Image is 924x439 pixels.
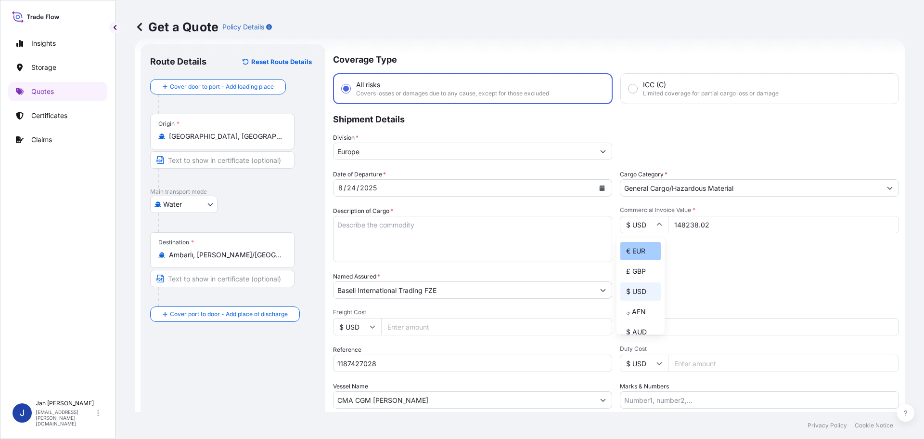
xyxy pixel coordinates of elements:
textarea: POLYETHYLENE 2970 BAGS LOADED ONTO 54 PALLETS LOADED INTO 3 40' HIGH CUBE CONTAINER LUPOLEN 2426H... [333,216,612,262]
button: Show suggestions [594,143,612,160]
input: Destination [169,250,282,260]
div: £ GBP [620,262,661,280]
div: month, [337,182,344,194]
input: Full name [334,281,594,299]
div: $ AUD [620,323,661,341]
button: Cover door to port - Add loading place [150,79,286,94]
span: All risks [356,80,380,90]
button: Show suggestions [881,179,898,197]
div: $ USD [620,282,661,301]
div: Destination [158,239,194,246]
a: Quotes [8,82,107,101]
label: Marks & Numbers [620,382,669,391]
span: Limited coverage for partial cargo loss or damage [643,90,779,97]
button: Calendar [594,180,610,196]
label: Description of Cargo [333,206,393,216]
span: Date of Departure [333,170,386,179]
label: Cargo Category [620,170,667,179]
input: Type amount [668,216,899,233]
p: Storage [31,63,56,72]
input: Origin [169,132,282,141]
label: Named Assured [333,272,380,281]
p: Certificates [31,111,67,120]
label: Reference [333,345,361,355]
p: Shipment Details [333,104,899,133]
p: Get a Quote [135,19,218,35]
button: Select transport [150,196,218,213]
span: Freight Cost [333,308,612,316]
input: Enter amount [381,318,612,335]
div: / [344,182,346,194]
a: Privacy Policy [808,422,847,429]
p: Route Details [150,56,206,67]
label: Division [333,133,359,143]
div: € EUR [620,242,661,260]
p: Insights [31,39,56,48]
input: Type to search vessel name or IMO [334,391,594,409]
p: Policy Details [222,22,264,32]
span: Commercial Invoice Value [620,206,899,214]
div: / [357,182,359,194]
p: Reset Route Details [251,57,312,67]
div: Origin [158,120,180,128]
p: Quotes [31,87,54,96]
div: ؋ AFN [620,303,661,321]
button: Reset Route Details [238,54,316,69]
a: Claims [8,130,107,149]
input: Text to appear on certificate [150,151,295,169]
button: Cover port to door - Add place of discharge [150,306,300,322]
button: Show suggestions [594,281,612,299]
p: Jan [PERSON_NAME] [36,399,95,407]
input: All risksCovers losses or damages due to any cause, except for those excluded [342,84,350,93]
label: Vessel Name [333,382,368,391]
p: Coverage Type [333,44,899,73]
span: Cover port to door - Add place of discharge [170,309,288,319]
span: Water [163,200,182,209]
div: day, [346,182,357,194]
input: Select a commodity type [620,179,881,197]
a: Insights [8,34,107,53]
input: Type to search division [334,143,594,160]
span: Duty Cost [620,345,899,353]
p: [EMAIL_ADDRESS][PERSON_NAME][DOMAIN_NAME] [36,409,95,426]
a: Certificates [8,106,107,125]
input: Enter amount [668,355,899,372]
input: Text to appear on certificate [150,270,295,287]
span: J [20,408,25,418]
span: Cover door to port - Add loading place [170,82,274,92]
p: Claims [31,135,52,145]
p: Main transport mode [150,188,316,196]
span: Covers losses or damages due to any cause, except for those excluded [356,90,549,97]
span: ICC (C) [643,80,666,90]
input: Enter percentage [639,318,899,335]
input: Your internal reference [333,355,612,372]
input: ICC (C)Limited coverage for partial cargo loss or damage [629,84,637,93]
a: Cookie Notice [855,422,893,429]
input: Number1, number2,... [620,391,899,409]
div: year, [359,182,378,194]
button: Show suggestions [594,391,612,409]
a: Storage [8,58,107,77]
